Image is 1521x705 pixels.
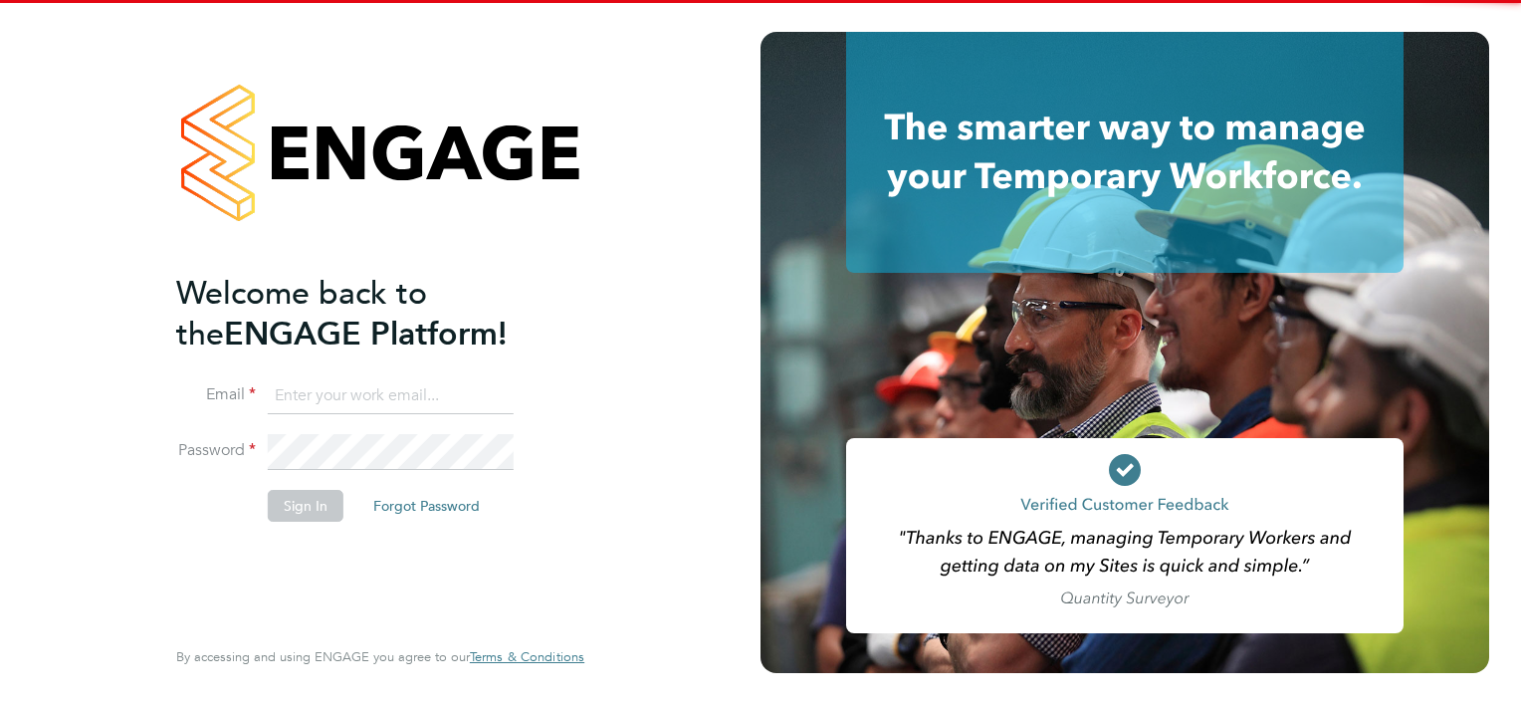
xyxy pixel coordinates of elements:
[176,648,584,665] span: By accessing and using ENGAGE you agree to our
[470,649,584,665] a: Terms & Conditions
[176,273,564,354] h2: ENGAGE Platform!
[176,440,256,461] label: Password
[176,384,256,405] label: Email
[268,490,343,522] button: Sign In
[268,378,514,414] input: Enter your work email...
[357,490,496,522] button: Forgot Password
[176,274,427,353] span: Welcome back to the
[470,648,584,665] span: Terms & Conditions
